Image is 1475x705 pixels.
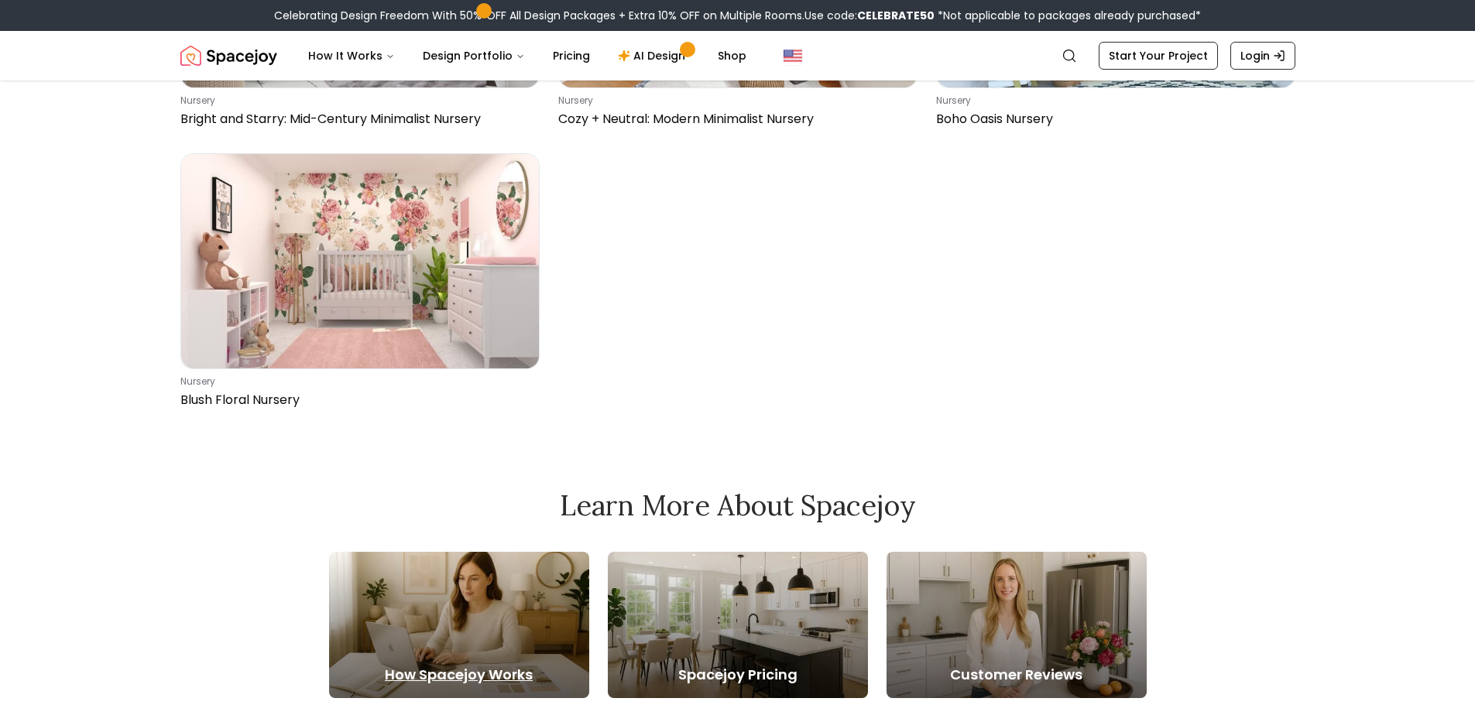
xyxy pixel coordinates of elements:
img: United States [784,46,802,65]
button: Design Portfolio [410,40,537,71]
span: Use code: [804,8,935,23]
h5: How Spacejoy Works [329,664,589,686]
img: Blush Floral Nursery [181,154,539,368]
a: Shop [705,40,759,71]
h5: Customer Reviews [887,664,1147,686]
a: Login [1230,42,1295,70]
p: Boho Oasis Nursery [936,110,1289,128]
a: Blush Floral NurserynurseryBlush Floral Nursery [180,153,540,416]
p: nursery [180,375,533,388]
div: Celebrating Design Freedom With 50% OFF All Design Packages + Extra 10% OFF on Multiple Rooms. [274,8,1201,23]
a: Pricing [540,40,602,71]
button: How It Works [296,40,407,71]
nav: Global [180,31,1295,80]
h5: Spacejoy Pricing [608,664,868,686]
b: CELEBRATE50 [857,8,935,23]
a: Start Your Project [1099,42,1218,70]
p: nursery [180,94,533,107]
a: Spacejoy Pricing [608,552,868,698]
p: nursery [936,94,1289,107]
p: Bright and Starry: Mid-Century Minimalist Nursery [180,110,533,128]
p: Cozy + Neutral: Modern Minimalist Nursery [558,110,911,128]
p: nursery [558,94,911,107]
img: Spacejoy Logo [180,40,277,71]
nav: Main [296,40,759,71]
a: Customer Reviews [887,552,1147,698]
a: AI Design [605,40,702,71]
a: How Spacejoy Works [329,552,589,698]
a: Spacejoy [180,40,277,71]
span: *Not applicable to packages already purchased* [935,8,1201,23]
h2: Learn More About Spacejoy [329,490,1147,521]
p: Blush Floral Nursery [180,391,533,409]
